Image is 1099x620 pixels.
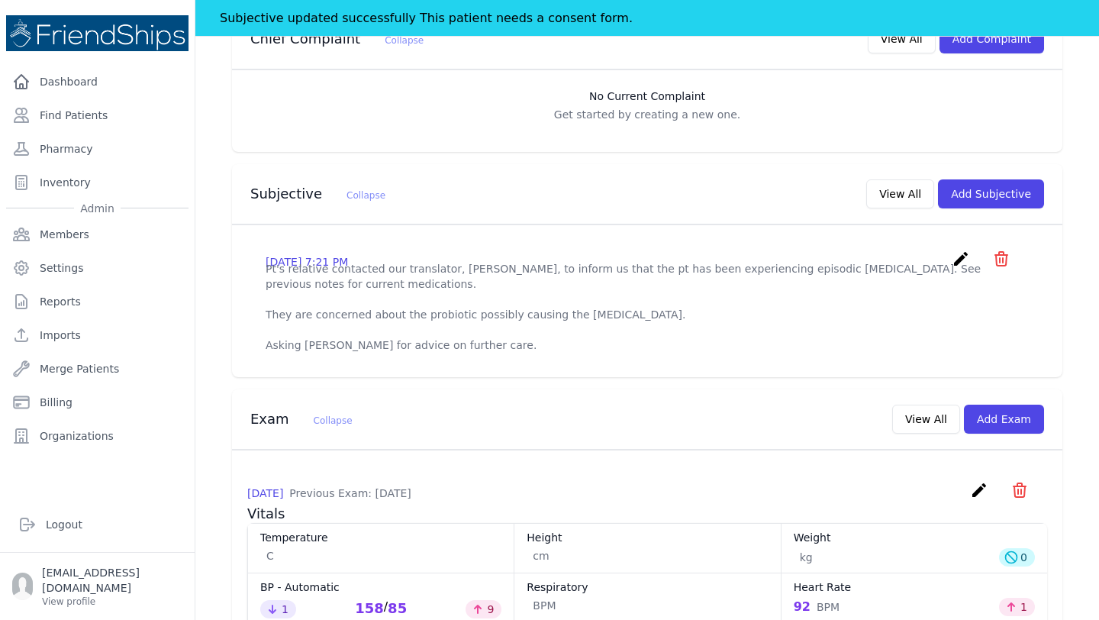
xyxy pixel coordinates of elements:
[266,548,274,563] span: C
[247,505,285,522] span: Vitals
[6,100,189,131] a: Find Patients
[42,565,182,596] p: [EMAIL_ADDRESS][DOMAIN_NAME]
[999,548,1035,567] div: 0
[794,598,840,616] div: 92
[6,253,189,283] a: Settings
[794,530,1035,545] dt: Weight
[952,250,970,268] i: create
[289,487,411,499] span: Previous Exam: [DATE]
[939,24,1044,53] button: Add Complaint
[250,410,353,428] h3: Exam
[970,488,992,502] a: create
[964,405,1044,434] button: Add Exam
[250,30,424,48] h3: Chief Complaint
[6,286,189,317] a: Reports
[12,565,182,608] a: [EMAIL_ADDRESS][DOMAIN_NAME] View profile
[970,481,988,499] i: create
[817,599,840,615] span: BPM
[527,580,768,595] dt: Respiratory
[355,598,407,619] div: /
[952,257,974,271] a: create
[346,190,385,201] span: Collapse
[6,66,189,97] a: Dashboard
[250,185,385,203] h3: Subjective
[866,179,934,208] button: View All
[892,405,960,434] button: View All
[12,509,182,540] a: Logout
[527,530,768,545] dt: Height
[533,548,549,563] span: cm
[74,201,121,216] span: Admin
[266,261,1029,353] p: Pt's relative contacted our translator, [PERSON_NAME], to inform us that the pt has been experien...
[868,24,936,53] button: View All
[314,415,353,426] span: Collapse
[6,15,189,51] img: Medical Missions EMR
[247,107,1047,122] p: Get started by creating a new one.
[388,598,407,619] div: 85
[800,550,813,565] span: kg
[260,600,296,618] div: 1
[938,179,1044,208] button: Add Subjective
[6,354,189,384] a: Merge Patients
[260,530,501,545] dt: Temperature
[6,421,189,451] a: Organizations
[355,598,384,619] div: 158
[533,598,556,613] span: BPM
[466,600,501,618] div: 9
[260,580,501,595] dt: BP - Automatic
[6,387,189,418] a: Billing
[794,580,1035,595] dt: Heart Rate
[385,35,424,46] span: Collapse
[6,167,189,198] a: Inventory
[42,596,182,608] p: View profile
[6,320,189,350] a: Imports
[247,89,1047,104] h3: No Current Complaint
[999,598,1035,616] div: 1
[6,219,189,250] a: Members
[6,134,189,164] a: Pharmacy
[247,486,411,501] p: [DATE]
[266,254,348,270] p: [DATE] 7:21 PM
